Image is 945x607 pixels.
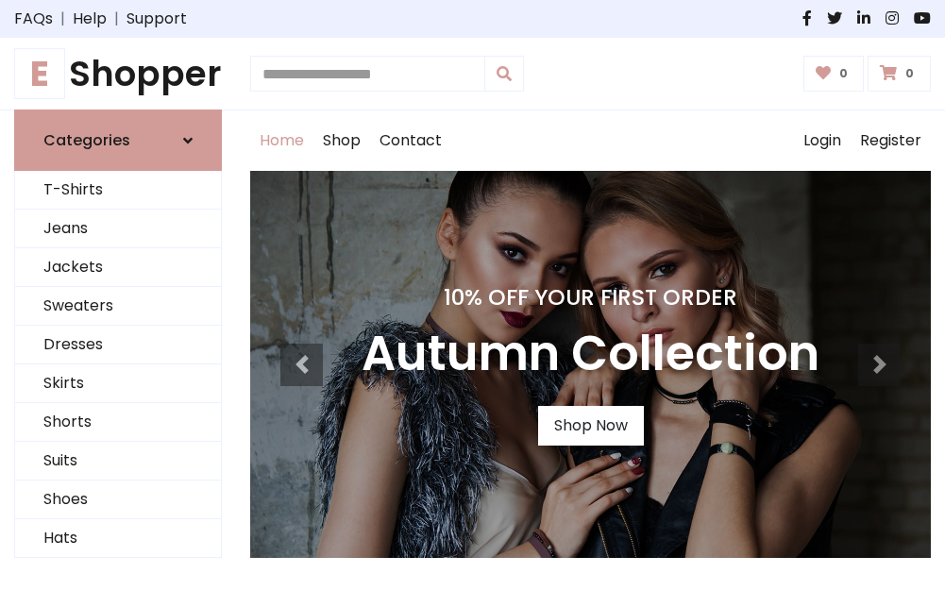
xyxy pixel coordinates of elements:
[15,326,221,364] a: Dresses
[127,8,187,30] a: Support
[14,110,222,171] a: Categories
[370,110,451,171] a: Contact
[538,406,644,446] a: Shop Now
[362,326,819,383] h3: Autumn Collection
[794,110,851,171] a: Login
[53,8,73,30] span: |
[107,8,127,30] span: |
[43,131,130,149] h6: Categories
[14,53,222,94] h1: Shopper
[15,287,221,326] a: Sweaters
[73,8,107,30] a: Help
[851,110,931,171] a: Register
[15,210,221,248] a: Jeans
[15,442,221,481] a: Suits
[15,364,221,403] a: Skirts
[14,8,53,30] a: FAQs
[313,110,370,171] a: Shop
[15,403,221,442] a: Shorts
[835,65,852,82] span: 0
[362,284,819,311] h4: 10% Off Your First Order
[14,48,65,99] span: E
[14,53,222,94] a: EShopper
[15,171,221,210] a: T-Shirts
[15,248,221,287] a: Jackets
[901,65,919,82] span: 0
[15,519,221,558] a: Hats
[803,56,865,92] a: 0
[868,56,931,92] a: 0
[15,481,221,519] a: Shoes
[250,110,313,171] a: Home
